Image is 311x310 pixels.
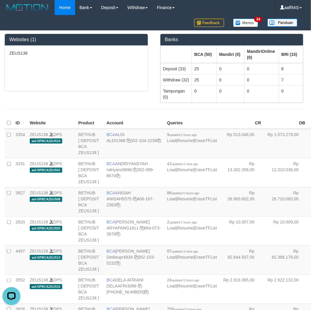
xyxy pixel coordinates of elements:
span: updated 5 hours ago [172,279,200,282]
a: EraseTFList [194,226,217,230]
span: | | [167,190,217,201]
span: BCA [107,132,115,137]
td: 0 [245,63,279,74]
td: BETHUB [ DEPOSIT BCA ZEUS138 ] [76,216,104,245]
a: Resume [178,196,193,201]
a: Load [167,167,176,172]
td: BETHUB [ DEPOSIT BCA ZEUS138 ] [76,245,104,275]
a: 34 [229,15,263,30]
td: ALDI 352-104-2239 [104,129,165,158]
th: DB [264,117,308,129]
span: aaf-DPBCAZEUS01 [30,168,62,173]
td: 8 [279,63,303,74]
td: BETHUB [ DEPOSIT BCA ZEUS138 ] [76,129,104,158]
span: | | [167,249,217,260]
a: Copy 6640733878 to clipboard [116,232,120,236]
span: updated 5 hours ago [169,221,197,224]
button: Open LiveChat chat widget [2,2,20,20]
td: Rp 82.644.507,00 [219,245,264,275]
a: EraseTFList [194,196,217,201]
td: 0 [245,74,279,85]
th: CR [219,117,264,129]
a: Resume [178,226,193,230]
img: Feedback.jpg [194,19,224,27]
a: Copy ARYAPANG1811 to clipboard [140,226,144,230]
span: updated 2 mins ago [172,163,198,166]
th: Group: activate to sort column ascending [192,46,217,63]
span: | | [167,132,217,143]
td: 0 [192,85,217,102]
a: Copy ndriyans9696 to clipboard [133,167,137,172]
a: EraseTFList [194,167,217,172]
a: ZEUS138 [30,132,48,137]
td: Rp 10.007,00 [219,216,264,245]
span: BCA [107,190,115,195]
td: DPS [27,187,76,216]
a: Load [167,138,176,143]
a: ZEUS138 [30,249,48,254]
th: Group: activate to sort column ascending [217,46,245,63]
a: ANISAH5575 [107,196,132,201]
img: panduan.png [267,19,297,27]
span: aaf-DPBCAZEUS08 [30,197,62,202]
td: Rp 12.310.036,00 [264,158,308,187]
th: Queries [165,117,219,129]
td: ANDRIYANSYAH 352-089-8670 [104,158,165,187]
span: aaf-DPBCAZEUS14 [30,138,62,144]
h3: Websites (1) [9,37,143,42]
span: 42 [167,161,198,166]
a: ALDI1368 [107,138,125,143]
a: Load [167,255,176,260]
a: ZEUS138 [30,278,48,283]
td: Rp 26.983.602,00 [219,187,264,216]
td: 3354 [13,129,27,158]
td: 0 [217,74,245,85]
span: updated 5 hours ago [172,192,200,195]
td: 7 [279,74,303,85]
span: | | [167,220,217,230]
td: ANISAH 406-167-2383 [104,187,165,216]
a: Resume [178,138,193,143]
a: ARYAPANG1811 [107,226,139,230]
span: 34 [254,17,262,22]
h3: Banks [165,37,299,42]
a: Load [167,226,176,230]
span: 9 [167,132,197,137]
a: Copy 8692458639 to clipboard [145,290,149,295]
td: [PERSON_NAME] 352-103-5232 [104,245,165,275]
img: Button%20Memo.svg [233,19,258,27]
span: aaf-DPBCAZEUS13 [30,255,62,260]
span: BCA [107,249,115,254]
td: 0 [217,63,245,74]
td: Rp 82.388.178,00 [264,245,308,275]
td: DELA AFRIANI [PHONE_NUMBER] [104,275,165,304]
p: ZEUS138 [9,50,143,56]
td: DPS [27,158,76,187]
td: Rp 26.710.060,00 [264,187,308,216]
th: Website [27,117,76,129]
td: Rp 513.048,00 [219,129,264,158]
td: DPS [27,129,76,158]
a: Copy DELAAFRI3096 to clipboard [138,284,142,289]
td: 4497 [13,245,27,275]
th: Group: activate to sort column ascending [245,46,279,63]
a: EraseTFList [194,284,217,289]
a: EraseTFList [194,138,217,143]
th: Product [76,117,104,129]
span: | | [167,161,217,172]
td: 25 [192,74,217,85]
td: DPS [27,245,76,275]
a: Copy 3521042239 to clipboard [157,138,161,143]
td: Tampungan (0) [160,85,192,102]
td: Rp 2.922.132,00 [264,275,308,304]
a: Dedisupr4934 [107,255,133,260]
td: 2620 [13,216,27,245]
a: Resume [178,255,193,260]
img: MOTION_logo.png [5,3,50,12]
td: BETHUB [ DEPOSIT BCA ZEUS138 ] [76,187,104,216]
td: DPS [27,275,76,304]
span: aaf-DPBCAZEUS03 [30,226,62,231]
th: Group: activate to sort column ascending [160,46,192,63]
td: 0 [217,85,245,102]
td: 25 [192,63,217,74]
